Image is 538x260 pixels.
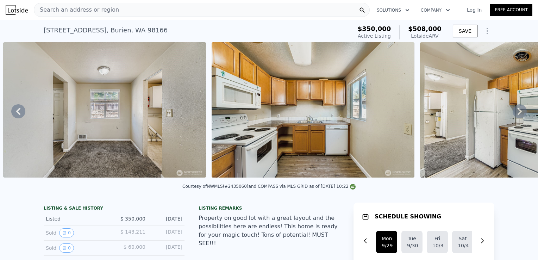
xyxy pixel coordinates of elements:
span: $ 143,211 [120,229,145,235]
div: [STREET_ADDRESS] , Burien , WA 98166 [44,25,168,35]
div: Sold [46,228,108,237]
div: Listed [46,215,108,222]
span: $ 60,000 [124,244,145,250]
div: Sat [458,235,468,242]
button: Sat10/4 [452,231,473,253]
div: Courtesy of NWMLS (#2435060) and COMPASS via MLS GRID as of [DATE] 10:22 [182,184,356,189]
div: 10/4 [458,242,468,249]
div: 10/3 [432,242,442,249]
button: Company [415,4,456,17]
button: Fri10/3 [427,231,448,253]
button: Tue9/30 [401,231,423,253]
button: Show Options [480,24,494,38]
div: Fri [432,235,442,242]
span: $508,000 [408,25,442,32]
span: Search an address or region [34,6,119,14]
button: SAVE [453,25,477,37]
button: View historical data [59,228,74,237]
div: [DATE] [151,243,182,253]
div: Listing remarks [199,205,339,211]
div: LISTING & SALE HISTORY [44,205,184,212]
button: Mon9/29 [376,231,397,253]
div: Tue [407,235,417,242]
button: View historical data [59,243,74,253]
h1: SCHEDULE SHOWING [375,212,441,221]
img: Lotside [6,5,28,15]
div: [DATE] [151,228,182,237]
span: Active Listing [358,33,391,39]
div: Mon [382,235,392,242]
span: $350,000 [358,25,391,32]
span: $ 350,000 [120,216,145,222]
div: Property on good lot with a great layout and the possibilities here are endless! This home is rea... [199,214,339,248]
button: Solutions [371,4,415,17]
a: Free Account [490,4,532,16]
a: Log In [458,6,490,13]
img: Sale: 169766944 Parcel: 97939528 [212,42,414,178]
div: Lotside ARV [408,32,442,39]
div: [DATE] [151,215,182,222]
div: 9/30 [407,242,417,249]
div: Sold [46,243,108,253]
img: Sale: 169766944 Parcel: 97939528 [3,42,206,178]
img: NWMLS Logo [350,184,356,190]
div: 9/29 [382,242,392,249]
